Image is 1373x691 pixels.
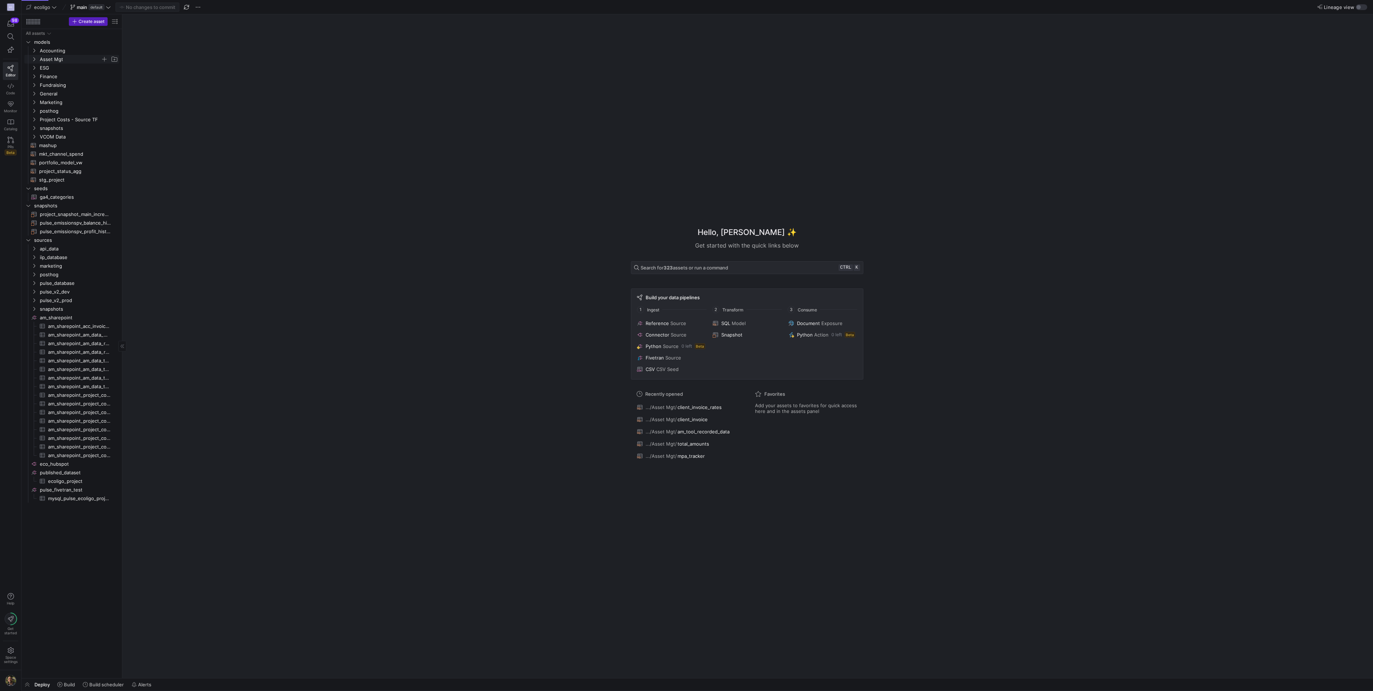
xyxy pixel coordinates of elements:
a: stg_project​​​​​​​​​​ [24,175,119,184]
span: pulse_emissionspv_balance_historical​​​​​​​ [40,219,111,227]
span: mysql_pulse_ecoligo_project​​​​​​​​​ [48,494,111,503]
span: .../Asset Mgt/ [646,417,677,422]
span: snapshots [40,124,118,132]
button: Getstarted [3,610,18,638]
div: Press SPACE to select this row. [24,64,119,72]
div: Press SPACE to select this row. [24,184,119,193]
span: Document [797,320,820,326]
span: Build [64,682,75,687]
span: snapshots [34,202,118,210]
a: am_sharepoint_am_data_recorded_data_post_2024​​​​​​​​​ [24,339,119,348]
span: am_sharepoint_am_data_recorded_data_post_2024​​​​​​​​​ [48,339,111,348]
span: ecoligo_project​​​​​​​​​ [48,477,111,485]
div: Press SPACE to select this row. [24,425,119,434]
a: am_sharepoint​​​​​​​​ [24,313,119,322]
div: Press SPACE to select this row. [24,175,119,184]
span: CSV [646,366,655,372]
button: 98 [3,17,18,30]
div: Press SPACE to select this row. [24,107,119,115]
span: 0 left [831,332,842,337]
div: Get started with the quick links below [631,241,863,250]
span: mkt_channel_spend​​​​​​​​​​ [39,150,111,158]
span: Code [6,91,15,95]
span: portfolio_model_vw​​​​​​​​​​ [39,159,111,167]
button: .../Asset Mgt/client_invoice [635,415,741,424]
button: Help [3,590,18,608]
a: Monitor [3,98,18,116]
a: EG [3,1,18,13]
a: ecoligo_project​​​​​​​​​ [24,477,119,485]
button: Snapshot [711,330,783,339]
span: Fundraising [40,81,118,89]
span: Finance [40,72,118,81]
span: Marketing [40,98,118,107]
div: Press SPACE to select this row. [24,141,119,150]
span: Catalog [4,127,17,131]
div: Press SPACE to select this row. [24,399,119,408]
span: am_sharepoint_project_costs_omcontracts​​​​​​​​​ [48,426,111,434]
span: am_sharepoint_am_data_recorded_data_pre_2024​​​​​​​​​ [48,348,111,356]
span: am_sharepoint_project_costs_project_costs​​​​​​​​​ [48,451,111,460]
div: Press SPACE to select this row. [24,451,119,460]
a: project_status_agg​​​​​​​​​​ [24,167,119,175]
span: .../Asset Mgt/ [646,441,677,447]
button: PythonSource0 leftBeta [636,342,707,351]
div: Press SPACE to select this row. [24,270,119,279]
span: Build scheduler [89,682,124,687]
button: .../Asset Mgt/am_tool_recorded_data [635,427,741,436]
span: Search for assets or run a command [641,265,728,271]
span: mashup​​​​​​​​​​ [39,141,111,150]
button: Create asset [69,17,108,26]
div: Press SPACE to select this row. [24,485,119,494]
span: pulse_emissionspv_profit_historical​​​​​​​ [40,227,111,236]
span: Beta [695,343,705,349]
span: am_sharepoint_project_costs_aar_detail​​​​​​​​​ [48,391,111,399]
kbd: ctrl [839,264,853,271]
span: .../Asset Mgt/ [646,429,677,434]
div: Press SPACE to select this row. [24,313,119,322]
button: CSVCSV Seed [636,365,707,373]
span: Model [732,320,746,326]
span: Source [670,320,686,326]
div: Press SPACE to select this row. [24,339,119,348]
div: Press SPACE to select this row. [24,373,119,382]
div: Press SPACE to select this row. [24,89,119,98]
span: posthog [40,107,118,115]
span: am_sharepoint_project_costs_aar​​​​​​​​​ [48,400,111,408]
span: default [89,4,104,10]
a: eco_hubspot​​​​​​​​ [24,460,119,468]
a: am_sharepoint_am_data_mpa_detail​​​​​​​​​ [24,330,119,339]
div: Press SPACE to select this row. [24,365,119,373]
button: Build [54,678,78,691]
span: Source [671,332,686,338]
a: am_sharepoint_am_data_table_baseline​​​​​​​​​ [24,356,119,365]
a: am_sharepoint_am_data_table_fx​​​​​​​​​ [24,365,119,373]
span: Beta [845,332,855,338]
div: 98 [10,18,19,23]
button: PythonAction0 leftBeta [787,330,858,339]
div: Press SPACE to select this row. [24,158,119,167]
span: am_sharepoint_am_data_table_gef​​​​​​​​​ [48,374,111,382]
span: am_sharepoint_project_costs_epra​​​​​​​​​ [48,408,111,417]
div: Press SPACE to select this row. [24,434,119,442]
span: Recently opened [645,391,683,397]
a: Catalog [3,116,18,134]
div: Press SPACE to select this row. [24,460,119,468]
div: Press SPACE to select this row. [24,236,119,244]
div: Press SPACE to select this row. [24,417,119,425]
button: DocumentExposure [787,319,858,328]
span: am_sharepoint​​​​​​​​ [40,314,118,322]
span: Asset Mgt [40,55,101,64]
a: mkt_channel_spend​​​​​​​​​​ [24,150,119,158]
span: am_sharepoint_am_data_table_fx​​​​​​​​​ [48,365,111,373]
button: .../Asset Mgt/total_amounts [635,439,741,448]
h1: Hello, [PERSON_NAME] ✨ [698,226,797,238]
span: PRs [8,145,14,149]
span: project_snapshot_main_incremental​​​​​​​ [40,210,111,218]
img: https://storage.googleapis.com/y42-prod-data-exchange/images/7e7RzXvUWcEhWhf8BYUbRCghczaQk4zBh2Nv... [5,675,16,686]
div: Press SPACE to select this row. [24,262,119,270]
div: Press SPACE to select this row. [24,348,119,356]
span: SQL [721,320,730,326]
button: ReferenceSource [636,319,707,328]
button: Build scheduler [80,678,127,691]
